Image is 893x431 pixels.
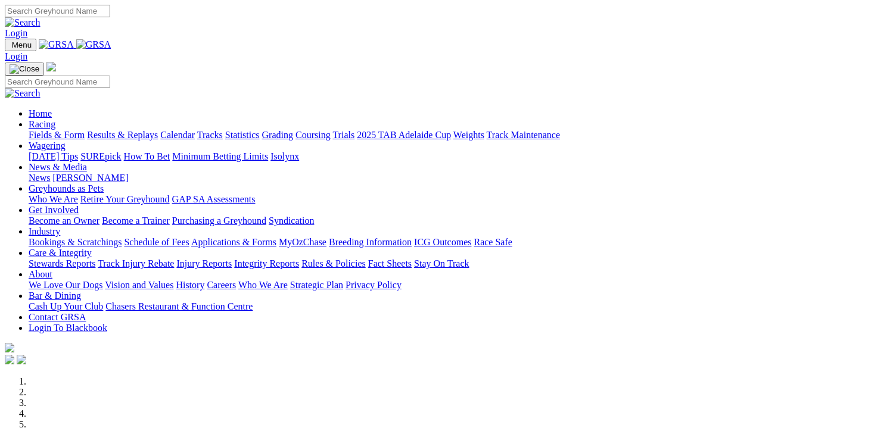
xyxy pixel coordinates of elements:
a: Applications & Forms [191,237,276,247]
a: Become a Trainer [102,215,170,226]
a: Results & Replays [87,130,158,140]
img: Search [5,17,41,28]
div: Greyhounds as Pets [29,194,888,205]
div: Care & Integrity [29,258,888,269]
a: About [29,269,52,279]
a: [PERSON_NAME] [52,173,128,183]
a: Calendar [160,130,195,140]
img: GRSA [39,39,74,50]
a: Become an Owner [29,215,99,226]
div: Industry [29,237,888,248]
a: Fields & Form [29,130,85,140]
a: Fact Sheets [368,258,412,268]
a: News [29,173,50,183]
a: Race Safe [474,237,512,247]
a: Bookings & Scratchings [29,237,122,247]
div: Get Involved [29,215,888,226]
a: Login [5,28,27,38]
a: Statistics [225,130,260,140]
a: Get Involved [29,205,79,215]
a: Weights [453,130,484,140]
button: Toggle navigation [5,63,44,76]
a: News & Media [29,162,87,172]
img: logo-grsa-white.png [46,62,56,71]
img: facebook.svg [5,355,14,364]
a: How To Bet [124,151,170,161]
a: Cash Up Your Club [29,301,103,311]
input: Search [5,5,110,17]
a: Who We Are [238,280,288,290]
a: Schedule of Fees [124,237,189,247]
span: Menu [12,40,32,49]
a: Minimum Betting Limits [172,151,268,161]
a: Privacy Policy [346,280,402,290]
a: Chasers Restaurant & Function Centre [105,301,253,311]
a: GAP SA Assessments [172,194,256,204]
a: Racing [29,119,55,129]
a: Care & Integrity [29,248,92,258]
a: Who We Are [29,194,78,204]
a: Industry [29,226,60,236]
a: ICG Outcomes [414,237,471,247]
input: Search [5,76,110,88]
a: Injury Reports [176,258,232,268]
a: We Love Our Dogs [29,280,102,290]
a: MyOzChase [279,237,326,247]
a: History [176,280,204,290]
div: Bar & Dining [29,301,888,312]
a: Syndication [269,215,314,226]
div: Wagering [29,151,888,162]
a: Home [29,108,52,118]
a: Trials [332,130,354,140]
a: Login To Blackbook [29,323,107,333]
a: Stay On Track [414,258,469,268]
div: News & Media [29,173,888,183]
a: 2025 TAB Adelaide Cup [357,130,451,140]
a: Grading [262,130,293,140]
img: GRSA [76,39,111,50]
a: Stewards Reports [29,258,95,268]
div: About [29,280,888,291]
img: Search [5,88,41,99]
img: logo-grsa-white.png [5,343,14,352]
button: Toggle navigation [5,39,36,51]
a: SUREpick [80,151,121,161]
div: Racing [29,130,888,140]
a: Greyhounds as Pets [29,183,104,193]
a: Purchasing a Greyhound [172,215,266,226]
a: Isolynx [270,151,299,161]
a: Strategic Plan [290,280,343,290]
a: [DATE] Tips [29,151,78,161]
a: Bar & Dining [29,291,81,301]
a: Tracks [197,130,223,140]
img: Close [10,64,39,74]
a: Wagering [29,140,66,151]
img: twitter.svg [17,355,26,364]
a: Coursing [295,130,331,140]
a: Integrity Reports [234,258,299,268]
a: Track Maintenance [487,130,560,140]
a: Login [5,51,27,61]
a: Retire Your Greyhound [80,194,170,204]
a: Vision and Values [105,280,173,290]
a: Track Injury Rebate [98,258,174,268]
a: Rules & Policies [301,258,366,268]
a: Contact GRSA [29,312,86,322]
a: Careers [207,280,236,290]
a: Breeding Information [329,237,412,247]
